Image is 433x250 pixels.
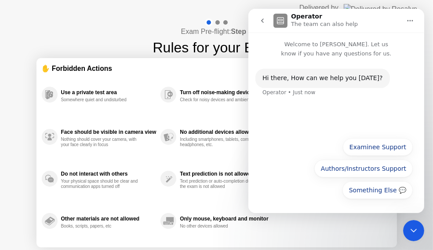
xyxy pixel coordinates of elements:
div: Only mouse, keyboard and monitor [180,216,268,222]
img: Delivered by Rosalyn [344,4,417,12]
div: Delivered by [299,3,338,13]
iframe: Intercom live chat [248,9,424,213]
div: ✋ Forbidden Actions [42,63,392,74]
div: Use a private test area [61,89,156,96]
div: Check for noisy devices and ambient noise [180,97,263,103]
h4: Exam Pre-flight: [181,26,252,37]
div: Face should be visible in camera view [61,129,156,135]
div: No other devices allowed [180,224,263,229]
div: Other materials are not allowed [61,216,156,222]
div: Including smartphones, tablets, computers, headphones, etc. [180,137,263,147]
div: Turn off noise-making devices [180,89,268,96]
b: Step 1 [231,28,252,35]
div: No additional devices allowed [180,129,268,135]
div: Nothing should cover your camera, with your face clearly in focus [61,137,144,147]
iframe: Intercom live chat [403,220,424,241]
div: Text prediction is not allowed [180,171,268,177]
div: Books, scripts, papers, etc [61,224,144,229]
h1: Rules for your Exam [153,37,280,58]
div: Do not interact with others [61,171,156,177]
div: Your physical space should be clear and communication apps turned off [61,179,144,189]
div: Text prediction or auto-completion during the exam is not allowed [180,179,263,189]
div: Somewhere quiet and undisturbed [61,97,144,103]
